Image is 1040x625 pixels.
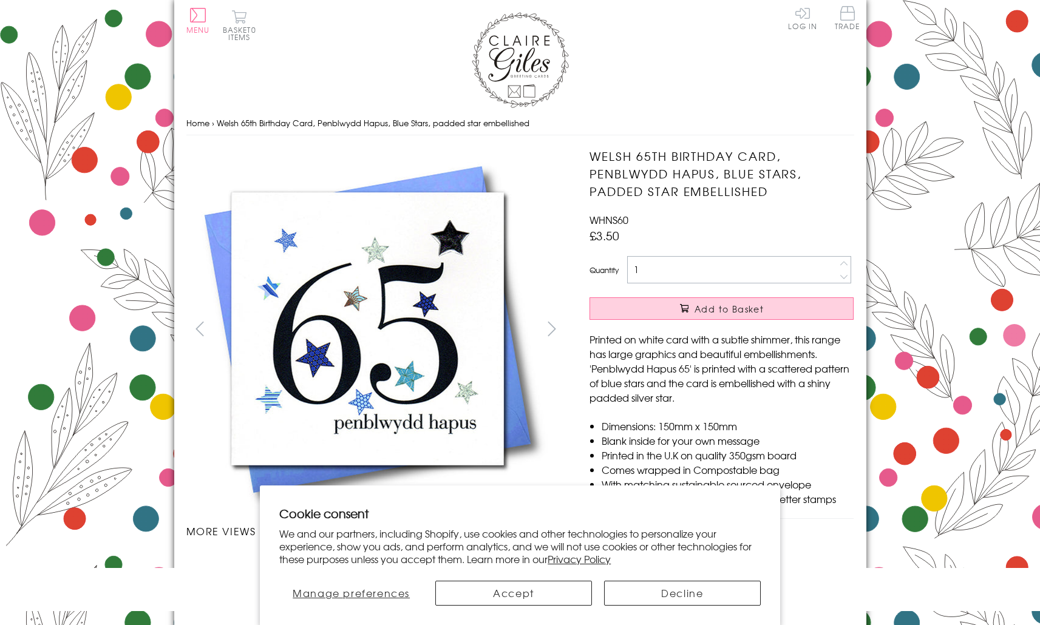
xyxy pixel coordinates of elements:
h2: Cookie consent [279,505,761,522]
p: We and our partners, including Shopify, use cookies and other technologies to personalize your ex... [279,527,761,565]
li: With matching sustainable sourced envelope [602,477,854,492]
button: Accept [435,581,592,606]
span: £3.50 [590,227,619,244]
button: Manage preferences [279,581,423,606]
button: Decline [604,581,761,606]
h1: Welsh 65th Birthday Card, Penblwydd Hapus, Blue Stars, padded star embellished [590,147,854,200]
button: next [538,315,565,342]
span: 0 items [228,24,256,42]
span: Add to Basket [695,303,764,315]
h3: More views [186,524,566,538]
span: Menu [186,24,210,35]
img: Claire Giles Greetings Cards [472,12,569,108]
p: Printed on white card with a subtle shimmer, this range has large graphics and beautiful embellis... [590,332,854,405]
a: Trade [835,6,860,32]
img: Welsh 65th Birthday Card, Penblwydd Hapus, Blue Stars, padded star embellished [565,147,930,512]
li: Dimensions: 150mm x 150mm [602,419,854,433]
img: Welsh 65th Birthday Card, Penblwydd Hapus, Blue Stars, padded star embellished [186,147,550,512]
a: Home [186,117,209,129]
img: Welsh 65th Birthday Card, Penblwydd Hapus, Blue Stars, padded star embellished [233,565,234,566]
span: › [212,117,214,129]
li: Comes wrapped in Compostable bag [602,462,854,477]
button: Add to Basket [590,297,854,320]
button: prev [186,315,214,342]
button: Menu [186,8,210,33]
li: Carousel Page 1 (Current Slide) [186,550,281,577]
a: Log In [788,6,817,30]
span: Welsh 65th Birthday Card, Penblwydd Hapus, Blue Stars, padded star embellished [217,117,529,129]
nav: breadcrumbs [186,111,854,136]
span: Manage preferences [293,586,410,600]
button: Basket0 items [223,10,256,41]
span: Trade [835,6,860,30]
li: Printed in the U.K on quality 350gsm board [602,448,854,462]
label: Quantity [590,265,619,275]
a: Privacy Policy [548,552,611,566]
li: Blank inside for your own message [602,433,854,448]
span: WHNS60 [590,212,628,227]
ul: Carousel Pagination [186,550,566,604]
